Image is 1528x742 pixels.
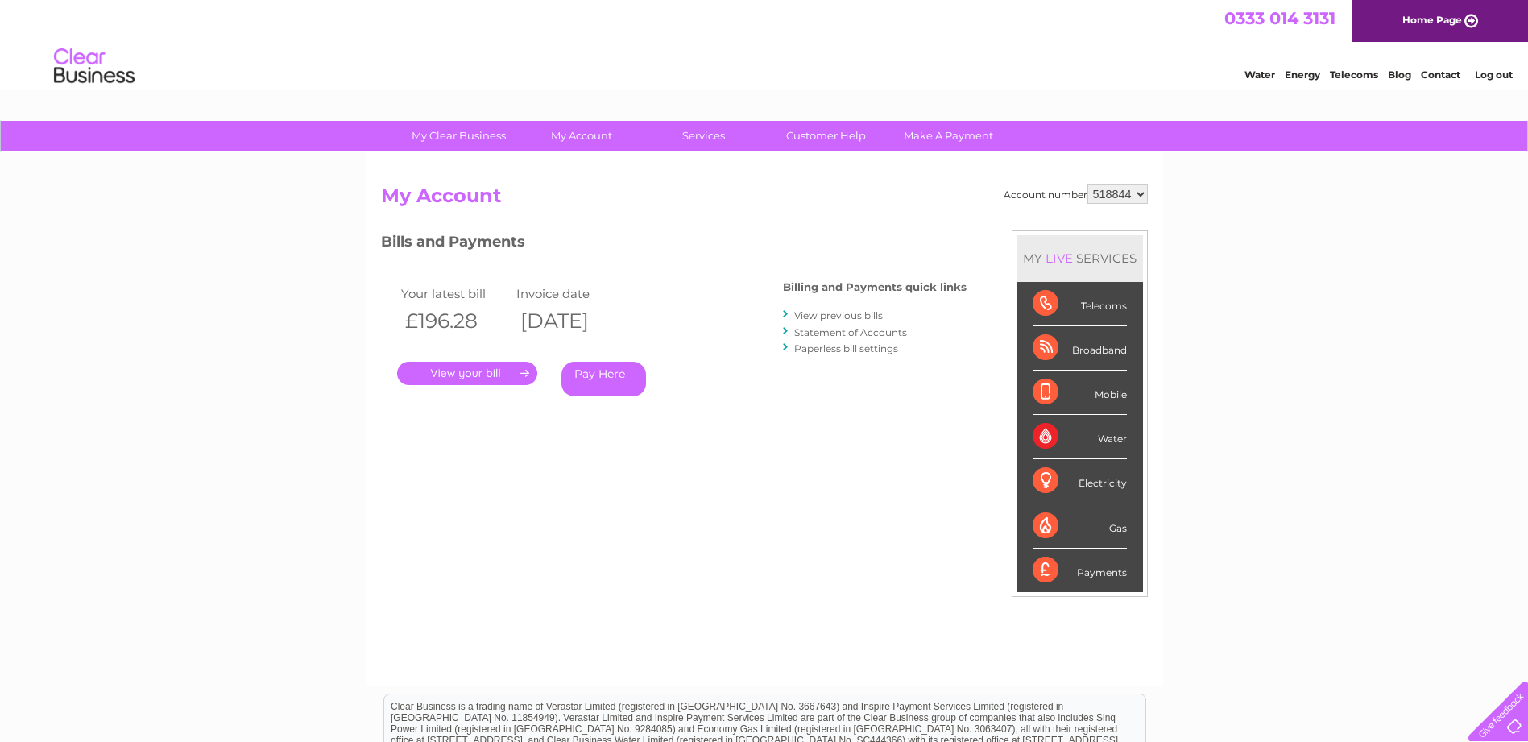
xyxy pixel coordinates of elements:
[1017,235,1143,281] div: MY SERVICES
[1244,68,1275,81] a: Water
[384,9,1145,78] div: Clear Business is a trading name of Verastar Limited (registered in [GEOGRAPHIC_DATA] No. 3667643...
[515,121,648,151] a: My Account
[1033,504,1127,549] div: Gas
[397,283,513,305] td: Your latest bill
[1388,68,1411,81] a: Blog
[1033,326,1127,371] div: Broadband
[1285,68,1320,81] a: Energy
[1475,68,1513,81] a: Log out
[794,342,898,354] a: Paperless bill settings
[381,230,967,259] h3: Bills and Payments
[561,362,646,396] a: Pay Here
[1033,415,1127,459] div: Water
[1033,371,1127,415] div: Mobile
[783,281,967,293] h4: Billing and Payments quick links
[381,184,1148,215] h2: My Account
[794,326,907,338] a: Statement of Accounts
[760,121,892,151] a: Customer Help
[1033,459,1127,504] div: Electricity
[794,309,883,321] a: View previous bills
[1004,184,1148,204] div: Account number
[392,121,525,151] a: My Clear Business
[882,121,1015,151] a: Make A Payment
[1042,251,1076,266] div: LIVE
[1224,8,1335,28] a: 0333 014 3131
[1421,68,1460,81] a: Contact
[397,305,513,338] th: £196.28
[512,283,628,305] td: Invoice date
[1330,68,1378,81] a: Telecoms
[53,42,135,91] img: logo.png
[512,305,628,338] th: [DATE]
[1033,282,1127,326] div: Telecoms
[1033,549,1127,592] div: Payments
[637,121,770,151] a: Services
[397,362,537,385] a: .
